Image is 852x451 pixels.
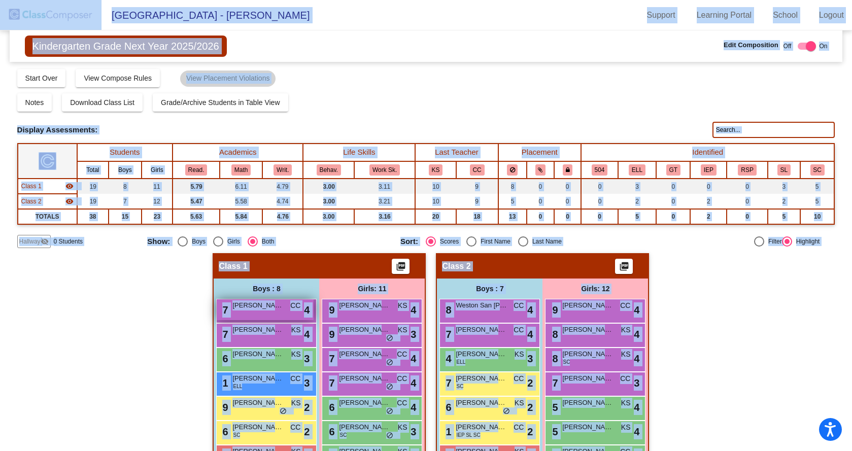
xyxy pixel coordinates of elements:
[411,351,416,366] span: 4
[386,359,393,367] span: do_not_disturb_alt
[618,209,656,224] td: 5
[443,402,451,413] span: 6
[701,164,717,176] button: IEP
[527,302,533,318] span: 4
[232,325,283,335] span: [PERSON_NAME]
[689,7,760,23] a: Learning Portal
[819,42,827,51] span: On
[618,194,656,209] td: 2
[400,237,418,246] span: Sort:
[792,237,820,246] div: Highlight
[562,300,613,310] span: [PERSON_NAME]
[109,209,142,224] td: 15
[397,398,407,408] span: CC
[109,161,142,179] th: Boys
[70,98,134,107] span: Download Class List
[443,353,451,364] span: 4
[220,209,262,224] td: 5.84
[262,179,303,194] td: 4.79
[220,377,228,389] span: 1
[397,349,407,360] span: CC
[397,373,407,384] span: CC
[326,402,334,413] span: 6
[656,161,690,179] th: Gifted and Talented Program
[783,42,792,51] span: Off
[415,179,456,194] td: 10
[220,194,262,209] td: 5.58
[258,237,275,246] div: Both
[411,400,416,415] span: 4
[456,325,506,335] span: [PERSON_NAME]
[18,179,77,194] td: Hidden teacher - No Class Name
[354,179,415,194] td: 3.11
[25,74,58,82] span: Start Over
[386,407,393,415] span: do_not_disturb_alt
[232,300,283,310] span: [PERSON_NAME]
[415,209,456,224] td: 20
[354,209,415,224] td: 3.16
[398,300,407,311] span: KS
[220,179,262,194] td: 6.11
[456,179,498,194] td: 9
[550,329,558,340] span: 8
[634,327,639,342] span: 4
[161,98,280,107] span: Grade/Archive Students in Table View
[400,236,646,247] mat-radio-group: Select an option
[101,7,310,23] span: [GEOGRAPHIC_DATA] - [PERSON_NAME]
[220,353,228,364] span: 6
[369,164,400,176] button: Work Sk.
[19,237,41,246] span: Hallway
[62,93,143,112] button: Download Class List
[634,424,639,439] span: 4
[498,179,527,194] td: 8
[77,194,109,209] td: 19
[527,161,554,179] th: Keep with students
[41,237,49,246] mat-icon: visibility_off
[738,164,756,176] button: RSP
[800,194,834,209] td: 5
[527,424,533,439] span: 2
[142,194,173,209] td: 12
[456,300,506,310] span: Weston San [PERSON_NAME]
[550,377,558,389] span: 7
[395,261,407,275] mat-icon: picture_as_pdf
[768,194,800,209] td: 2
[304,375,310,391] span: 3
[621,325,631,335] span: KS
[339,300,390,310] span: [PERSON_NAME]
[232,373,283,384] span: [PERSON_NAME]
[712,122,835,138] input: Search...
[550,402,558,413] span: 5
[411,327,416,342] span: 3
[528,237,562,246] div: Last Name
[618,261,630,275] mat-icon: picture_as_pdf
[21,197,42,206] span: Class 2
[470,164,485,176] button: CC
[810,164,825,176] button: SC
[503,407,510,415] span: do_not_disturb_alt
[514,422,524,433] span: CC
[233,431,240,439] span: SC
[443,304,451,316] span: 8
[515,398,524,408] span: KS
[398,422,407,433] span: KS
[232,349,283,359] span: [PERSON_NAME]
[618,179,656,194] td: 3
[442,261,470,271] span: Class 2
[76,69,160,87] button: View Compose Rules
[173,144,303,161] th: Academics
[223,237,240,246] div: Girls
[220,304,228,316] span: 7
[326,426,334,437] span: 6
[727,209,768,224] td: 0
[768,209,800,224] td: 5
[639,7,684,23] a: Support
[17,69,66,87] button: Start Over
[542,279,648,299] div: Girls: 12
[581,209,618,224] td: 0
[550,426,558,437] span: 5
[656,179,690,194] td: 0
[456,431,480,439] span: IEP SL SC
[173,179,220,194] td: 5.79
[303,209,354,224] td: 3.00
